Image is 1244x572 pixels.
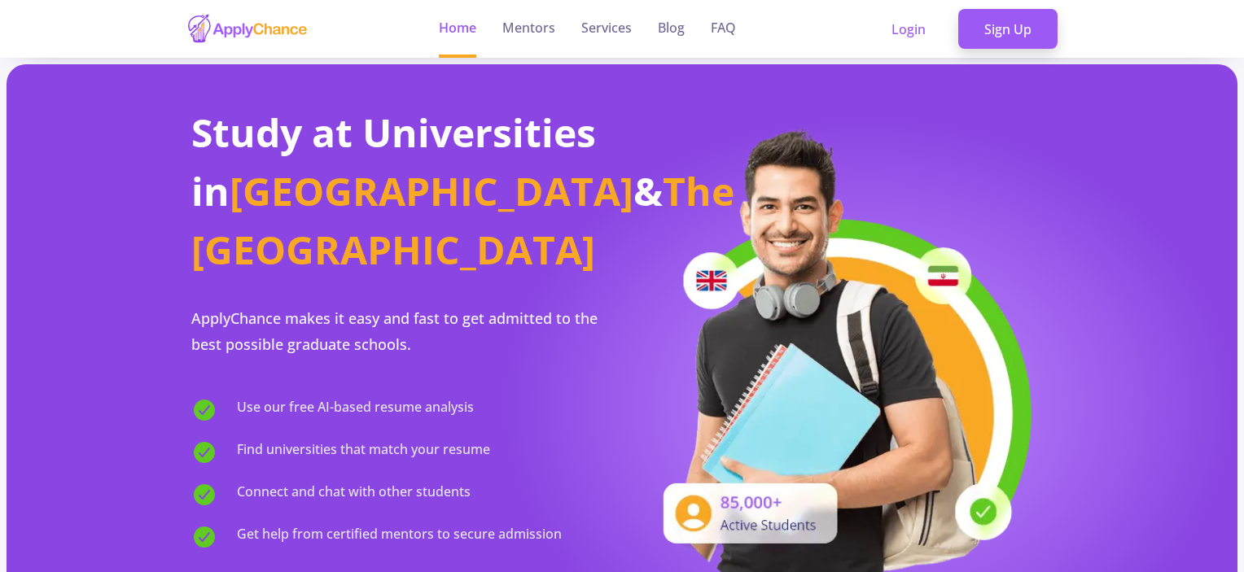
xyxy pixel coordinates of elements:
span: Find universities that match your resume [237,439,490,465]
img: applychance logo [186,13,309,45]
a: Login [865,9,952,50]
span: & [633,164,663,217]
span: Connect and chat with other students [237,482,471,508]
span: [GEOGRAPHIC_DATA] [230,164,633,217]
a: Sign Up [958,9,1058,50]
span: Use our free AI-based resume analysis [237,397,474,423]
span: ApplyChance makes it easy and fast to get admitted to the best possible graduate schools. [191,308,598,354]
span: Study at Universities in [191,106,596,217]
span: Get help from certified mentors to secure admission [237,524,562,550]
